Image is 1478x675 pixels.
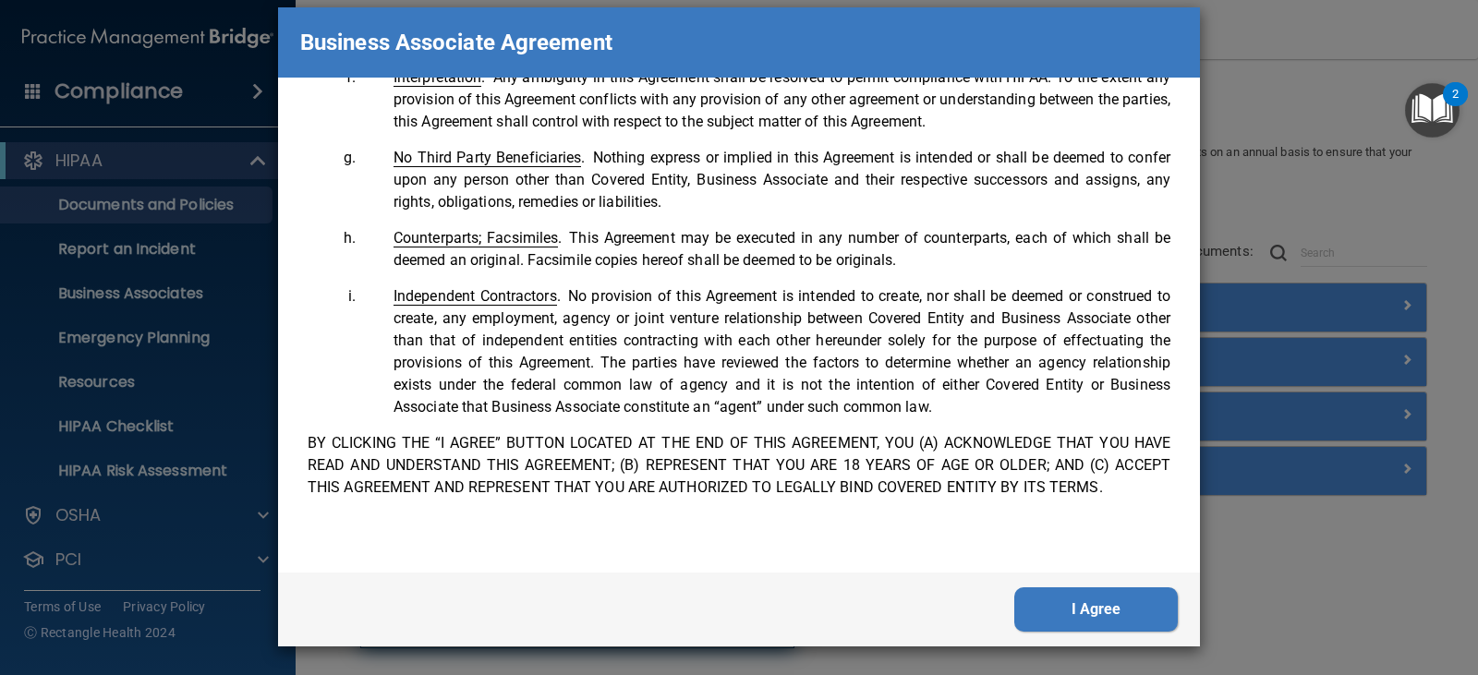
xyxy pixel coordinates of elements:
div: 2 [1452,94,1459,118]
span: . [394,287,561,305]
li: This Agreement may be executed in any number of counterparts, each of which shall be deemed an or... [359,227,1170,271]
span: . [394,229,562,247]
span: No Third Party Beneficiaries [394,149,581,167]
span: . [394,149,586,166]
span: . [394,68,486,86]
button: I Agree [1014,587,1178,632]
span: Counterparts; Facsimiles [394,229,558,247]
li: Nothing express or implied in this Agreement is intended or shall be deemed to confer upon any pe... [359,147,1170,213]
p: Business Associate Agreement [300,22,612,63]
p: BY CLICKING THE “I AGREE” BUTTON LOCATED AT THE END OF THIS AGREEMENT, YOU (A) ACKNOWLEDGE THAT Y... [308,432,1170,499]
li: Any ambiguity in this Agreement shall be resolved to permit compliance with HIPAA. To the extent ... [359,66,1170,133]
li: No provision of this Agreement is intended to create, nor shall be deemed or construed to create,... [359,285,1170,418]
span: Interpretation [394,68,481,87]
span: Independent Contractors [394,287,557,306]
button: Open Resource Center, 2 new notifications [1405,83,1460,138]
